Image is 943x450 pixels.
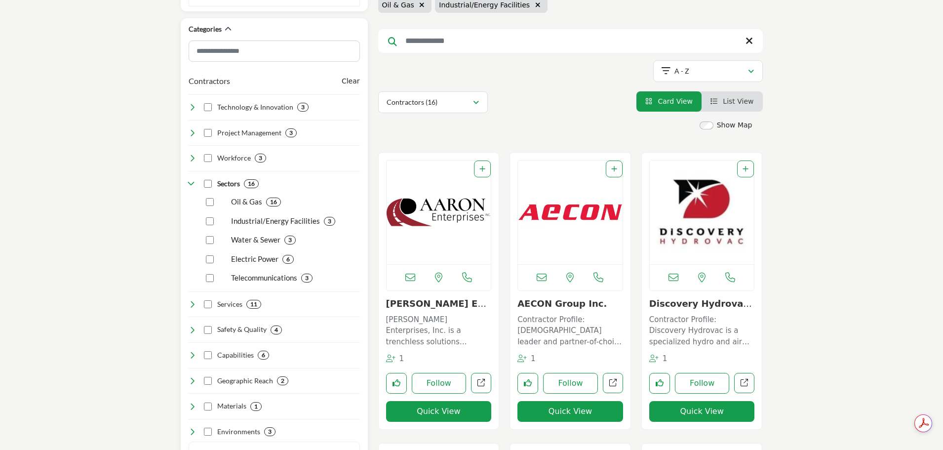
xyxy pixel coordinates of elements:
[650,161,754,264] img: Discovery Hydrovac, LLC
[412,373,467,394] button: Follow
[204,377,212,385] input: Select Geographic Reach checkbox
[650,161,754,264] a: Open Listing in new tab
[649,353,668,365] div: Followers
[649,298,752,320] a: Discovery Hydrovac, ...
[517,298,607,309] a: AECON Group Inc.
[189,75,230,87] button: Contractors
[439,1,530,9] span: Industrial/Energy Facilities
[231,234,280,245] p: Water & Sewer: Installing and maintaining pipelines for clean water supply and wastewater removal.
[702,91,763,112] li: List View
[386,298,492,309] h3: Aaron Enterprises Inc.
[231,196,262,207] p: Oil & Gas: Serving the energy sector by building, maintaining, and repairing oil and natural gas ...
[270,199,277,205] b: 16
[268,428,272,435] b: 3
[305,275,309,282] b: 3
[517,353,536,365] div: Followers
[250,301,257,308] b: 11
[645,97,693,105] a: View Card
[217,376,273,386] h4: Geographic Reach: Extensive coverage across various regions, states, and territories to meet clie...
[386,298,488,320] a: [PERSON_NAME] Enterprises In...
[471,373,491,393] a: Open aaron-enterprises-inc in new tab
[282,255,294,264] div: 6 Results For Electric Power
[231,215,320,227] p: Industrial/Energy Facilities: Building pipelines and infrastructure for manufacturing plants, ref...
[387,161,491,264] a: Open Listing in new tab
[288,237,292,244] b: 3
[479,165,485,173] a: Add To List
[217,102,293,112] h4: Technology & Innovation: Leveraging cutting-edge tools, systems, and processes to optimize effici...
[204,180,212,188] input: Select Sectors checkbox
[206,236,214,244] input: Select Water & Sewer checkbox
[517,298,623,309] h3: AECON Group Inc.
[518,161,623,264] img: AECON Group Inc.
[206,198,214,206] input: Select Oil & Gas checkbox
[204,103,212,111] input: Select Technology & Innovation checkbox
[543,373,598,394] button: Follow
[204,154,212,162] input: Select Workforce checkbox
[734,373,754,393] a: Open discovery-hydrovac-llc in new tab
[675,373,730,394] button: Follow
[259,155,262,162] b: 3
[286,256,290,263] b: 6
[387,97,437,107] p: Contractors (16)
[649,373,670,394] button: Like listing
[611,165,617,173] a: Add To List
[204,129,212,137] input: Select Project Management checkbox
[743,165,748,173] a: Add To List
[217,350,254,360] h4: Capabilities: Specialized skills and equipment for executing complex projects using advanced tech...
[231,253,278,265] p: Electric Power: Constructing underground conduits and infrastructure for electrical transmission ...
[387,161,491,264] img: Aaron Enterprises Inc.
[649,298,755,309] h3: Discovery Hydrovac, LLC
[378,29,763,53] input: Search Keyword
[189,24,222,34] h2: Categories
[204,403,212,410] input: Select Materials checkbox
[382,1,414,9] span: Oil & Gas
[649,312,755,348] a: Contractor Profile: Discovery Hydrovac is a specialized hydro and air vacuum service provider. We...
[658,97,692,105] span: Card View
[204,351,212,359] input: Select Capabilities checkbox
[531,354,536,363] span: 1
[297,103,309,112] div: 3 Results For Technology & Innovation
[517,314,623,348] p: Contractor Profile: [DEMOGRAPHIC_DATA] leader and partner-of-choice in construction and infrastru...
[649,314,755,348] p: Contractor Profile: Discovery Hydrovac is a specialized hydro and air vacuum service provider. We...
[248,180,255,187] b: 16
[266,198,281,206] div: 16 Results For Oil & Gas
[653,60,763,82] button: A - Z
[386,353,404,365] div: Followers
[281,377,284,384] b: 2
[723,97,753,105] span: List View
[250,402,262,411] div: 1 Results For Materials
[206,274,214,282] input: Select Telecommunications checkbox
[285,128,297,137] div: 3 Results For Project Management
[301,274,313,283] div: 3 Results For Telecommunications
[204,428,212,436] input: Select Environments checkbox
[189,41,360,62] input: Search Category
[264,427,275,436] div: 3 Results For Environments
[244,179,259,188] div: 16 Results For Sectors
[246,300,261,309] div: 11 Results For Services
[710,97,754,105] a: View List
[378,91,488,113] button: Contractors (16)
[636,91,702,112] li: Card View
[277,376,288,385] div: 2 Results For Geographic Reach
[217,179,240,189] h4: Sectors: Serving multiple industries, including oil & gas, water, sewer, electric power, and tele...
[386,312,492,348] a: [PERSON_NAME] Enterprises, Inc. is a trenchless solutions contractor focusing on trenchless utili...
[262,352,265,359] b: 6
[386,373,407,394] button: Like listing
[258,351,269,360] div: 6 Results For Capabilities
[717,120,752,130] label: Show Map
[275,327,278,333] b: 4
[674,66,689,76] p: A - Z
[517,312,623,348] a: Contractor Profile: [DEMOGRAPHIC_DATA] leader and partner-of-choice in construction and infrastru...
[217,128,281,138] h4: Project Management: Effective planning, coordination, and oversight to deliver projects on time, ...
[217,427,260,437] h4: Environments: Adaptability to diverse geographical, topographical, and environmental conditions f...
[254,403,258,410] b: 1
[517,373,538,394] button: Like listing
[517,401,623,422] button: Quick View
[386,314,492,348] p: [PERSON_NAME] Enterprises, Inc. is a trenchless solutions contractor focusing on trenchless utili...
[204,300,212,308] input: Select Services checkbox
[342,76,360,86] buton: Clear
[289,129,293,136] b: 3
[204,326,212,334] input: Select Safety & Quality checkbox
[649,401,755,422] button: Quick View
